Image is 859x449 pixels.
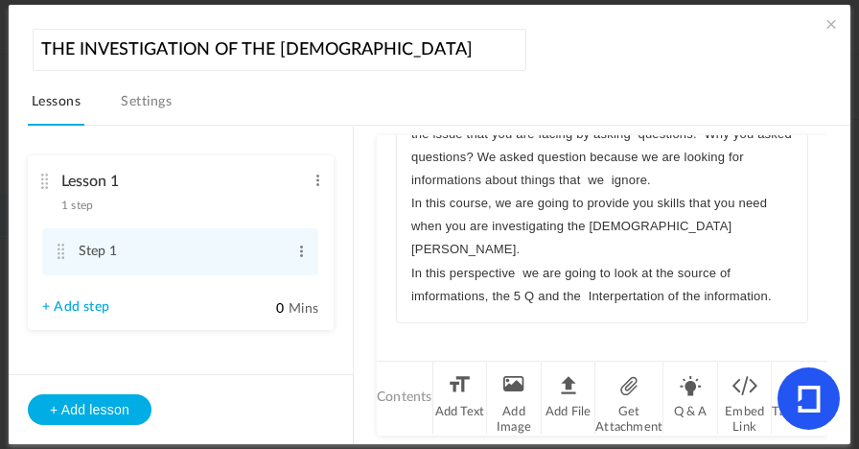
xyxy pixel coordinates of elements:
[61,200,93,211] span: 1 step
[28,394,151,425] button: + Add lesson
[542,362,596,434] li: Add File
[377,362,433,434] li: Contents
[487,362,542,434] li: Add Image
[433,362,488,434] li: Add Text
[772,362,827,434] li: Takeaway
[237,300,285,319] input: Mins
[117,89,175,126] a: Settings
[42,299,109,316] a: + Add step
[595,362,663,434] li: Get Attachment
[411,192,793,262] p: In this course, we are going to provide you skills that you need when you are investigating the [...
[663,362,718,434] li: Q & A
[718,362,773,434] li: Embed Link
[28,89,84,126] a: Lessons
[411,262,793,308] p: In this perspective we are going to look at the source of imformations, the 5 Q and the Interpert...
[289,302,318,316] span: Mins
